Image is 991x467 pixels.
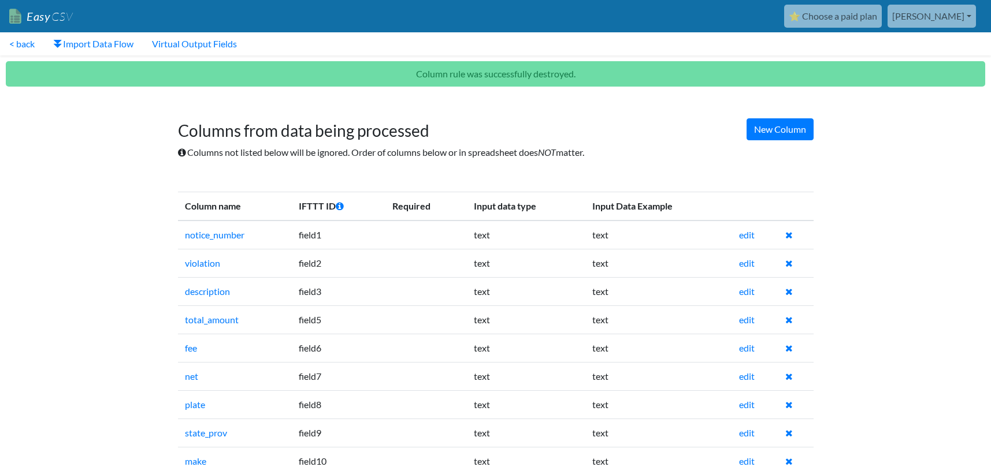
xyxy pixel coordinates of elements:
td: text [467,334,586,362]
a: violation [185,257,220,268]
a: edit [739,399,755,410]
td: field9 [292,419,385,447]
h1: Columns from data being processed [178,110,814,141]
th: Input Data Example [585,192,732,221]
p: Columns not listed below will be ignored. Order of columns below or in spreadsheet does matter. [178,145,814,159]
a: state_prov [185,427,227,438]
a: edit [739,314,755,325]
th: Column name [178,192,292,221]
td: text [585,362,732,390]
td: text [585,334,732,362]
a: plate [185,399,205,410]
td: text [467,249,586,277]
td: field6 [292,334,385,362]
a: notice_number [185,229,244,240]
th: Required [385,192,466,221]
td: text [467,362,586,390]
a: edit [739,286,755,297]
a: total_amount [185,314,239,325]
td: text [467,221,586,249]
td: text [467,277,586,305]
th: Input data type [467,192,586,221]
td: text [585,419,732,447]
a: edit [739,229,755,240]
td: text [467,305,586,334]
td: text [585,390,732,419]
a: ⭐ Choose a paid plan [784,5,882,28]
a: edit [739,455,755,466]
td: field5 [292,305,385,334]
a: description [185,286,230,297]
td: field2 [292,249,385,277]
p: Column rule was successfully destroyed. [6,61,985,87]
td: text [585,221,732,249]
a: edit [739,427,755,438]
a: make [185,455,206,466]
td: text [585,305,732,334]
a: fee [185,342,197,353]
a: net [185,371,198,382]
a: Import Data Flow [44,32,143,55]
a: edit [739,342,755,353]
td: field1 [292,221,385,249]
td: text [467,390,586,419]
td: text [585,249,732,277]
td: text [467,419,586,447]
i: NOT [538,147,556,158]
a: New Column [747,118,814,140]
td: field7 [292,362,385,390]
span: CSV [50,9,73,24]
th: IFTTT ID [292,192,385,221]
a: edit [739,257,755,268]
a: edit [739,371,755,382]
td: text [585,277,732,305]
td: field3 [292,277,385,305]
td: field8 [292,390,385,419]
a: Virtual Output Fields [143,32,246,55]
a: [PERSON_NAME] [888,5,976,28]
a: EasyCSV [9,5,73,28]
